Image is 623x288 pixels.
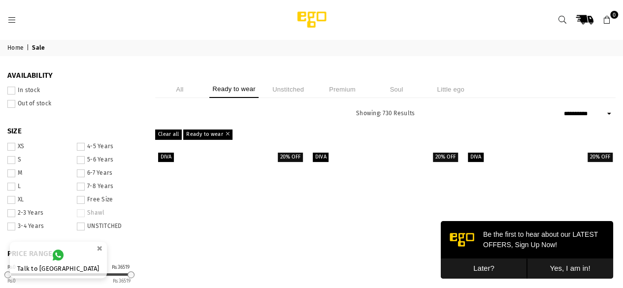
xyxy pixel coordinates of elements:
[554,11,571,29] a: Search
[7,100,140,108] label: Out of stock
[263,81,313,98] li: Unstitched
[278,153,303,162] label: 20% off
[10,242,107,278] a: Talk to [GEOGRAPHIC_DATA]
[356,110,415,117] span: Showing: 730 Results
[7,71,140,81] span: Availability
[7,44,25,52] a: Home
[77,196,140,204] label: Free Size
[77,183,140,191] label: 7-8 Years
[7,169,71,177] label: M
[77,143,140,151] label: 4-5 Years
[270,10,354,30] img: Ego
[7,127,140,136] span: SIZE
[3,16,21,23] a: Menu
[155,81,204,98] li: All
[7,143,71,151] label: XS
[27,44,31,52] span: |
[372,81,421,98] li: Soul
[7,156,71,164] label: S
[7,265,16,270] div: ₨0
[32,44,46,52] span: Sale
[158,153,174,162] label: Diva
[313,153,328,162] label: Diva
[77,156,140,164] label: 5-6 Years
[7,223,71,230] label: 3-4 Years
[318,81,367,98] li: Premium
[7,278,16,284] ins: 0
[588,153,613,162] label: 20% off
[7,87,140,95] label: In stock
[113,278,131,284] ins: 36519
[77,209,140,217] label: Shawl
[77,223,140,230] label: UNSTITCHED
[433,153,458,162] label: 20% off
[183,129,232,139] a: Ready to wear
[7,196,71,204] label: XL
[468,153,484,162] label: Diva
[598,11,616,29] a: 0
[86,37,172,58] button: Yes, I am in!
[7,183,71,191] label: L
[7,249,140,259] span: PRICE RANGE
[426,81,475,98] li: Little ego
[7,209,71,217] label: 2-3 Years
[112,265,130,270] div: ₨36519
[610,11,618,19] span: 0
[94,240,105,256] button: ×
[155,129,182,139] a: Clear all
[441,221,613,278] iframe: webpush-onsite
[209,81,259,98] li: Ready to wear
[77,169,140,177] label: 6-7 Years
